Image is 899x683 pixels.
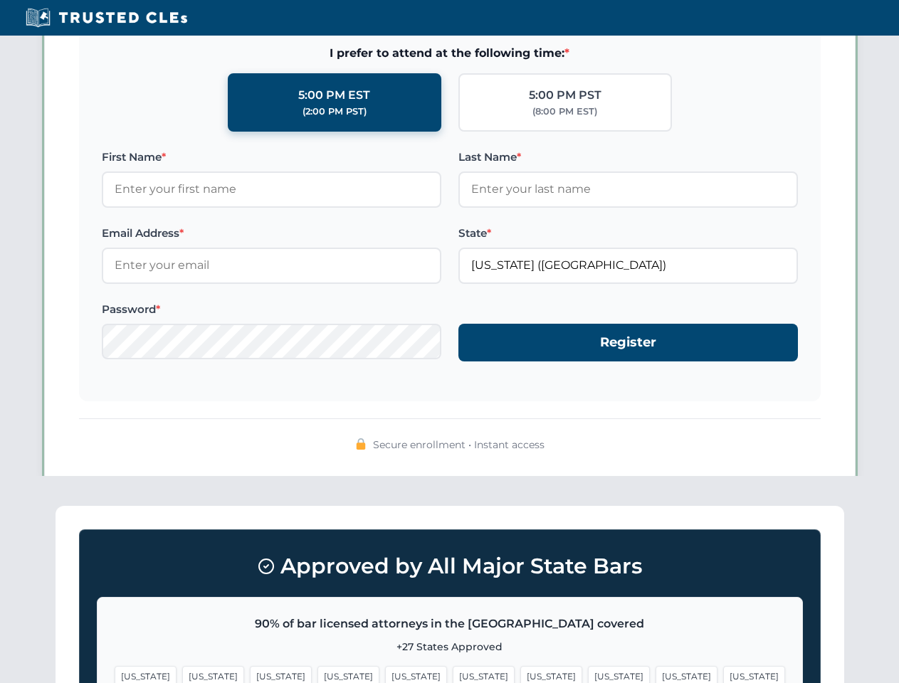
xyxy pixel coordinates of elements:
[458,171,798,207] input: Enter your last name
[373,437,545,452] span: Secure enrollment • Instant access
[115,639,785,655] p: +27 States Approved
[532,105,597,119] div: (8:00 PM EST)
[102,171,441,207] input: Enter your first name
[97,547,803,586] h3: Approved by All Major State Bars
[102,149,441,166] label: First Name
[458,149,798,166] label: Last Name
[355,438,367,450] img: 🔒
[102,44,798,63] span: I prefer to attend at the following time:
[21,7,191,28] img: Trusted CLEs
[458,324,798,361] button: Register
[458,225,798,242] label: State
[102,225,441,242] label: Email Address
[115,615,785,633] p: 90% of bar licensed attorneys in the [GEOGRAPHIC_DATA] covered
[458,248,798,283] input: Florida (FL)
[102,248,441,283] input: Enter your email
[298,86,370,105] div: 5:00 PM EST
[102,301,441,318] label: Password
[303,105,367,119] div: (2:00 PM PST)
[529,86,601,105] div: 5:00 PM PST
